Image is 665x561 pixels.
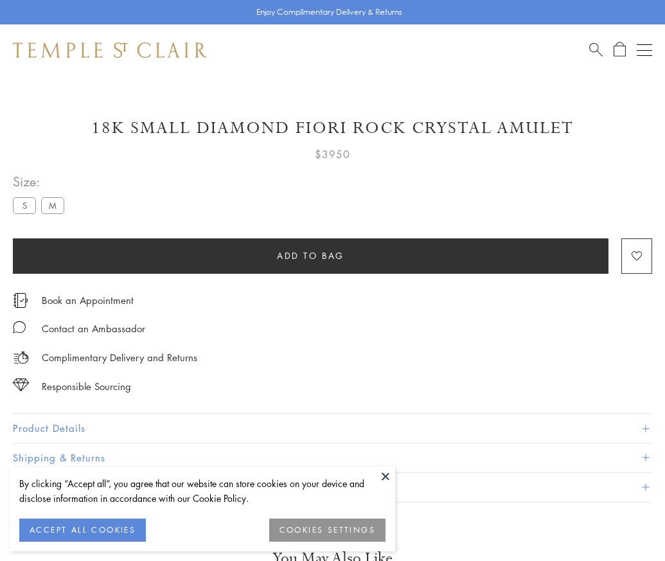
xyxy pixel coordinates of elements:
[277,249,344,263] span: Add to bag
[589,42,603,58] a: Search
[19,519,146,542] button: ACCEPT ALL COOKIES
[13,293,28,308] img: icon_appointment.svg
[41,197,64,213] label: M
[13,197,36,213] label: S
[42,378,131,395] div: Responsible Sourcing
[13,42,207,58] img: Temple St. Clair
[269,519,386,542] button: COOKIES SETTINGS
[13,443,652,472] button: Shipping & Returns
[13,321,26,334] img: MessageIcon-01_2.svg
[42,350,197,366] p: Complimentary Delivery and Returns
[13,378,29,391] img: icon_sourcing.svg
[13,414,652,443] button: Product Details
[13,171,69,192] span: Size:
[614,42,626,58] a: Open Shopping Bag
[256,6,402,19] p: Enjoy Complimentary Delivery & Returns
[13,117,652,139] h1: 18K Small Diamond Fiori Rock Crystal Amulet
[19,476,386,506] div: By clicking “Accept all”, you agree that our website can store cookies on your device and disclos...
[637,42,652,58] button: Open navigation
[13,238,608,274] button: Add to bag
[13,350,29,366] img: icon_delivery.svg
[315,146,350,163] span: $3950
[42,293,134,307] a: Book an Appointment
[42,321,145,337] div: Contact an Ambassador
